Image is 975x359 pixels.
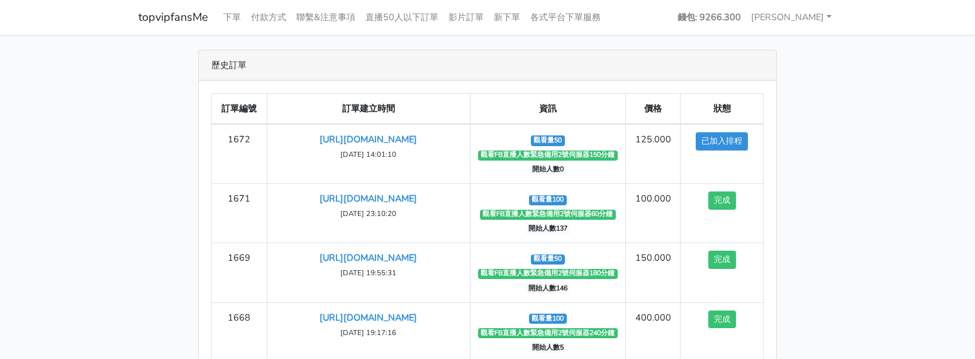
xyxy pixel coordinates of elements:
[672,5,746,30] a: 錢包: 9266.300
[199,50,776,81] div: 歷史訂單
[625,184,681,243] td: 100.000
[526,224,571,234] span: 開始人數137
[625,94,681,125] th: 價格
[340,208,396,219] small: [DATE] 23:10:20
[478,151,618,161] span: 觀看FB直播人數緊急備用2號伺服器150分鐘
[625,243,681,302] td: 150.000
[526,283,571,293] span: 開始人數146
[340,149,396,159] small: [DATE] 14:01:10
[530,343,567,353] span: 開始人數5
[320,311,417,324] a: [URL][DOMAIN_NAME]
[291,5,360,30] a: 聯繫&注意事項
[696,132,748,151] button: 已加入排程
[360,5,443,30] a: 直播50人以下訂單
[531,135,565,145] span: 觀看量50
[708,191,736,210] button: 完成
[340,268,396,278] small: [DATE] 19:55:31
[529,195,567,205] span: 觀看量100
[320,192,417,205] a: [URL][DOMAIN_NAME]
[212,124,267,184] td: 1672
[480,210,616,220] span: 觀看FB直播人數緊急備用2號伺服器60分鐘
[212,243,267,302] td: 1669
[625,124,681,184] td: 125.000
[478,269,618,279] span: 觀看FB直播人數緊急備用2號伺服器180分鐘
[525,5,606,30] a: 各式平台下單服務
[531,254,565,265] span: 觀看量50
[708,311,736,329] button: 完成
[471,94,626,125] th: 資訊
[212,184,267,243] td: 1671
[677,11,741,23] strong: 錢包: 9266.300
[320,251,417,264] a: [URL][DOMAIN_NAME]
[340,328,396,338] small: [DATE] 19:17:16
[267,94,470,125] th: 訂單建立時間
[681,94,764,125] th: 狀態
[320,133,417,145] a: [URL][DOMAIN_NAME]
[443,5,489,30] a: 影片訂單
[529,314,567,324] span: 觀看量100
[218,5,246,30] a: 下單
[212,94,267,125] th: 訂單編號
[708,251,736,269] button: 完成
[478,328,618,338] span: 觀看FB直播人數緊急備用2號伺服器240分鐘
[246,5,291,30] a: 付款方式
[138,5,208,30] a: topvipfansMe
[746,5,837,30] a: [PERSON_NAME]
[489,5,525,30] a: 新下單
[530,165,567,175] span: 開始人數0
